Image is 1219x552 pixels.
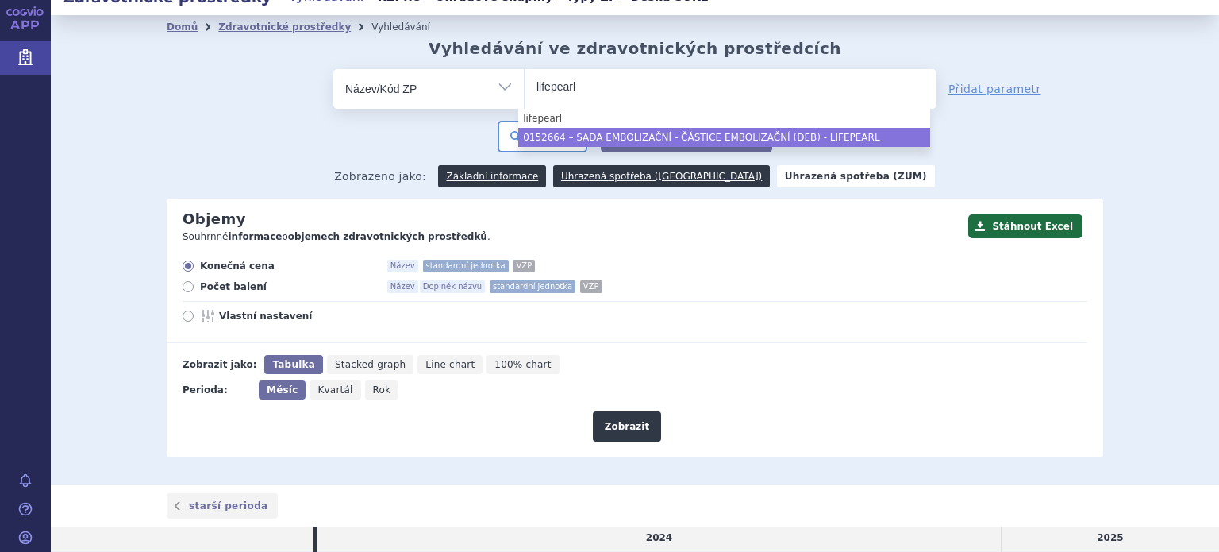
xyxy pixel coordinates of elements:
a: starší perioda [167,493,278,519]
h2: Objemy [183,210,246,228]
li: Vyhledávání [371,15,451,39]
button: Zobrazit [593,411,661,442]
strong: informace [229,231,283,242]
button: Hledat [498,121,587,152]
td: 2025 [1001,527,1219,550]
span: Konečná cena [200,260,375,272]
a: Uhrazená spotřeba ([GEOGRAPHIC_DATA]) [553,165,770,187]
div: Zobrazit jako: [183,355,256,374]
a: Domů [167,21,198,33]
h2: Vyhledávání ve zdravotnických prostředcích [429,39,841,58]
span: Kvartál [317,384,352,396]
td: 2024 [317,527,1001,550]
span: Vlastní nastavení [219,310,394,322]
span: Zobrazeno jako: [334,165,426,187]
span: standardní jednotka [490,280,575,293]
span: VZP [513,260,535,272]
span: VZP [580,280,602,293]
span: standardní jednotka [423,260,509,272]
div: Perioda: [183,380,251,400]
span: 100% chart [494,359,551,370]
a: Základní informace [438,165,546,187]
span: Název [387,260,418,272]
strong: objemech zdravotnických prostředků [288,231,487,242]
li: lifepearl [518,109,930,128]
span: Stacked graph [335,359,406,370]
span: Měsíc [267,384,298,396]
li: 0152664 – SADA EMBOLIZAČNÍ - ČÁSTICE EMBOLIZAČNÍ (DEB) - LIFEPEARL [518,128,930,147]
a: Přidat parametr [948,81,1041,97]
span: Název [387,280,418,293]
button: Stáhnout Excel [968,214,1082,238]
span: Počet balení [200,280,375,293]
a: Zdravotnické prostředky [218,21,351,33]
strong: Uhrazená spotřeba (ZUM) [777,165,935,187]
span: Doplněk názvu [420,280,485,293]
span: Line chart [425,359,475,370]
p: Souhrnné o . [183,230,960,244]
span: Tabulka [272,359,314,370]
span: Rok [373,384,391,396]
